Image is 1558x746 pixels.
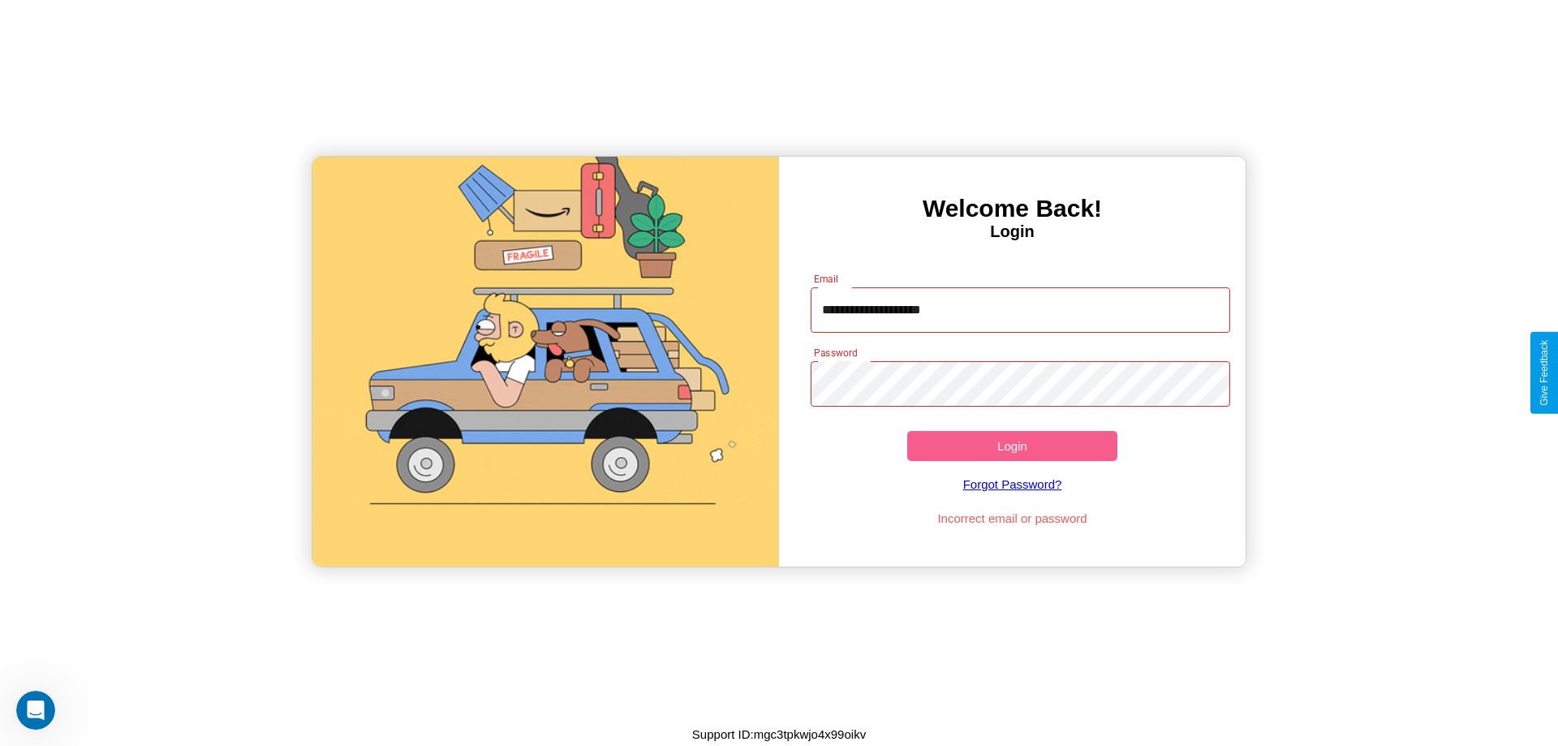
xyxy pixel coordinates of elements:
iframe: Intercom live chat [16,691,55,730]
label: Email [814,272,839,286]
p: Support ID: mgc3tpkwjo4x99oikv [692,723,866,745]
a: Forgot Password? [803,461,1223,507]
img: gif [312,157,779,567]
button: Login [907,431,1117,461]
h4: Login [779,222,1246,241]
p: Incorrect email or password [803,507,1223,529]
label: Password [814,346,857,360]
h3: Welcome Back! [779,195,1246,222]
div: Give Feedback [1539,340,1550,406]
